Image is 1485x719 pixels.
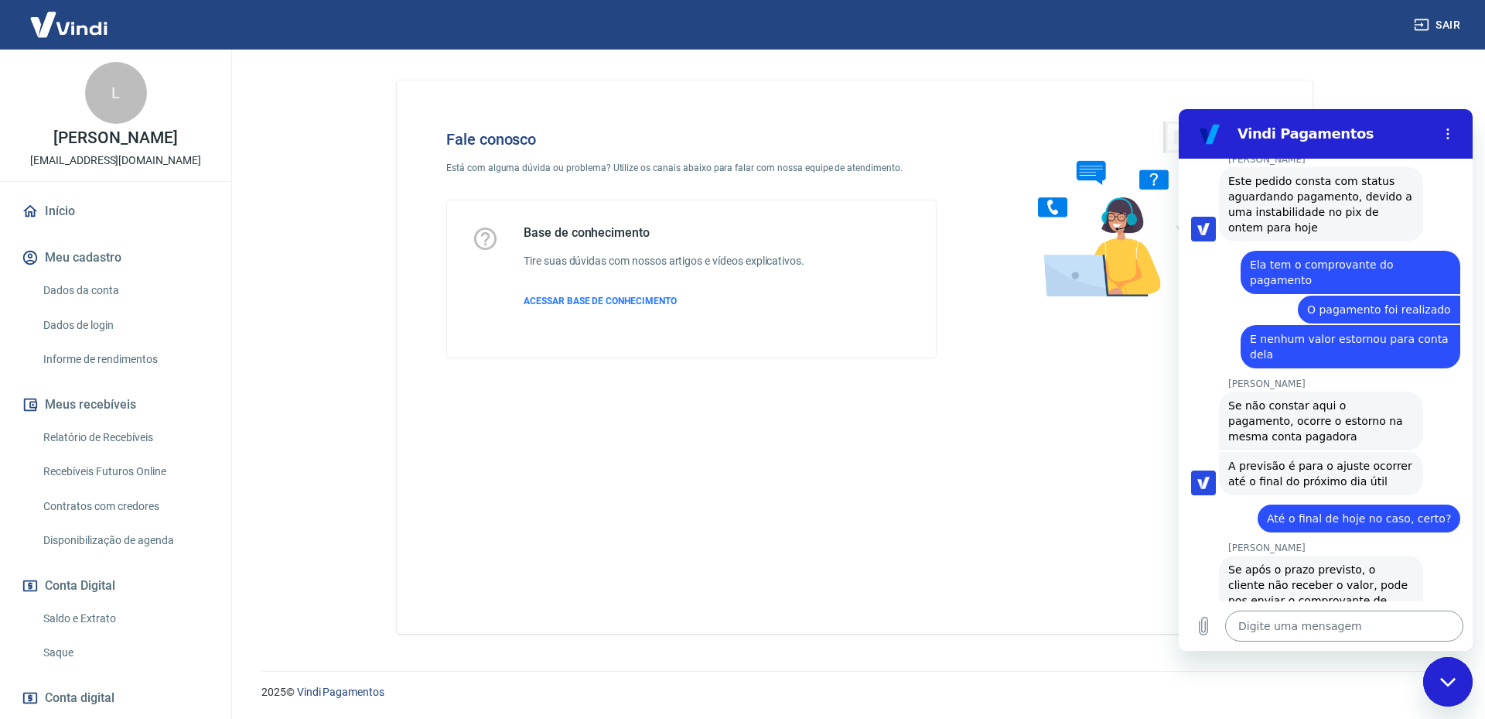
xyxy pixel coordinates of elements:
[19,241,213,275] button: Meu cadastro
[1007,105,1242,312] img: Fale conosco
[524,253,804,269] h6: Tire suas dúvidas com nossos artigos e vídeos explicativos.
[19,681,213,715] a: Conta digital
[37,310,213,341] a: Dados de login
[19,388,213,422] button: Meus recebíveis
[1179,109,1473,651] iframe: Janela de mensagens
[524,225,804,241] h5: Base de conhecimento
[524,294,804,308] a: ACESSAR BASE DE CONHECIMENTO
[30,152,201,169] p: [EMAIL_ADDRESS][DOMAIN_NAME]
[37,603,213,635] a: Saldo e Extrato
[1411,11,1466,39] button: Sair
[19,1,119,48] img: Vindi
[446,130,937,149] h4: Fale conosco
[37,525,213,556] a: Disponibilização de agenda
[37,456,213,488] a: Recebíveis Futuros Online
[85,62,147,124] div: L
[19,569,213,603] button: Conta Digital
[37,422,213,454] a: Relatório de Recebíveis
[37,344,213,375] a: Informe de rendimentos
[37,637,213,669] a: Saque
[1423,657,1473,707] iframe: Botão para abrir a janela de mensagens, conversa em andamento
[261,684,1448,700] p: 2025 ©
[524,296,677,306] span: ACESSAR BASE DE CONHECIMENTO
[37,275,213,306] a: Dados da conta
[19,194,213,228] a: Início
[45,687,114,709] span: Conta digital
[53,130,177,146] p: [PERSON_NAME]
[297,686,384,698] a: Vindi Pagamentos
[446,161,937,175] p: Está com alguma dúvida ou problema? Utilize os canais abaixo para falar com nossa equipe de atend...
[37,491,213,522] a: Contratos com credores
